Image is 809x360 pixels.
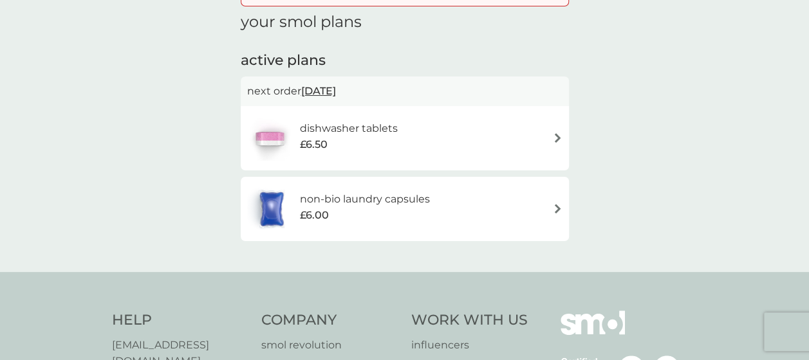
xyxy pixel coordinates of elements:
[411,310,528,330] h4: Work With Us
[299,120,397,137] h6: dishwasher tablets
[411,337,528,354] a: influencers
[241,13,569,32] h1: your smol plans
[301,78,336,104] span: [DATE]
[553,133,563,143] img: arrow right
[241,51,569,71] h2: active plans
[299,191,429,208] h6: non-bio laundry capsules
[261,310,398,330] h4: Company
[261,337,398,354] a: smol revolution
[112,310,249,330] h4: Help
[247,83,563,100] p: next order
[299,207,328,224] span: £6.00
[553,204,563,213] img: arrow right
[247,186,296,231] img: non-bio laundry capsules
[561,310,625,354] img: smol
[247,116,292,161] img: dishwasher tablets
[299,136,327,153] span: £6.50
